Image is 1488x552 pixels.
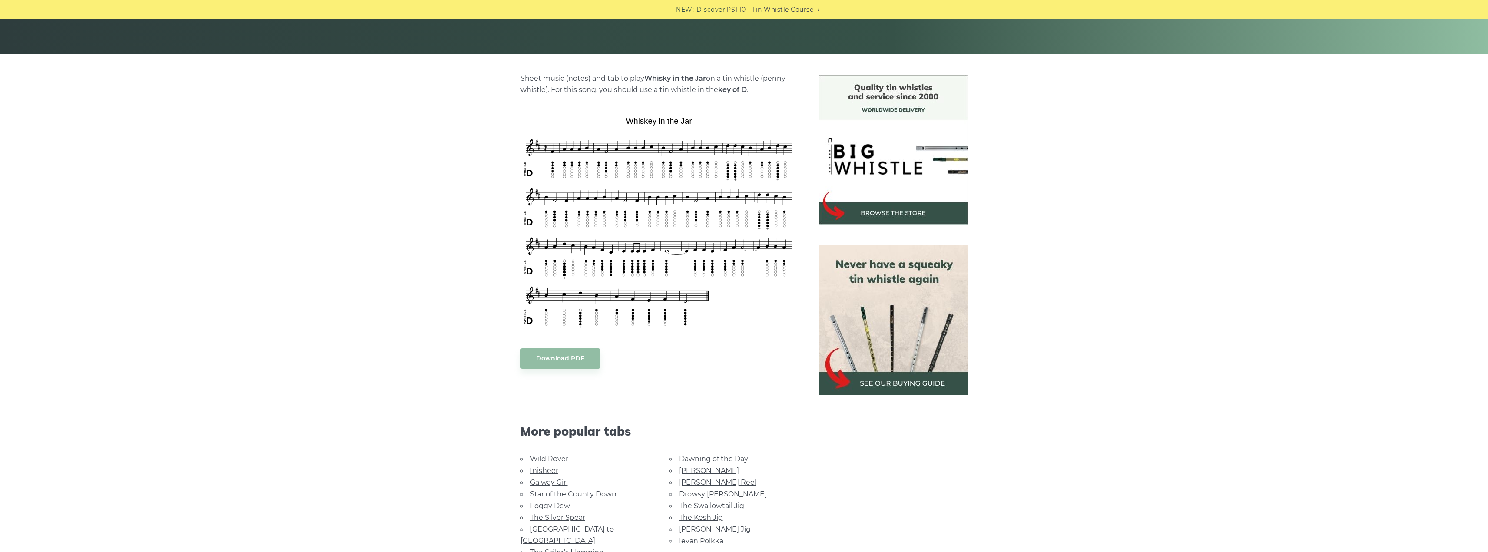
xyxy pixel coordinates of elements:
[530,513,585,522] a: The Silver Spear
[718,86,747,94] strong: key of D
[530,478,568,486] a: Galway Girl
[520,73,798,96] p: Sheet music (notes) and tab to play on a tin whistle (penny whistle). For this song, you should u...
[679,490,767,498] a: Drowsy [PERSON_NAME]
[679,478,756,486] a: [PERSON_NAME] Reel
[520,348,600,369] a: Download PDF
[819,245,968,395] img: tin whistle buying guide
[696,5,725,15] span: Discover
[726,5,813,15] a: PST10 - Tin Whistle Course
[530,490,616,498] a: Star of the County Down
[679,502,744,510] a: The Swallowtail Jig
[520,424,798,439] span: More popular tabs
[679,513,723,522] a: The Kesh Jig
[520,525,614,545] a: [GEOGRAPHIC_DATA] to [GEOGRAPHIC_DATA]
[530,466,558,475] a: Inisheer
[676,5,694,15] span: NEW:
[644,74,706,83] strong: Whisky in the Jar
[819,75,968,225] img: BigWhistle Tin Whistle Store
[530,502,570,510] a: Foggy Dew
[679,455,748,463] a: Dawning of the Day
[520,113,798,331] img: Whiskey in the Jar Tin Whistle Tab & Sheet Music
[530,455,568,463] a: Wild Rover
[679,537,723,545] a: Ievan Polkka
[679,466,739,475] a: [PERSON_NAME]
[679,525,751,533] a: [PERSON_NAME] Jig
